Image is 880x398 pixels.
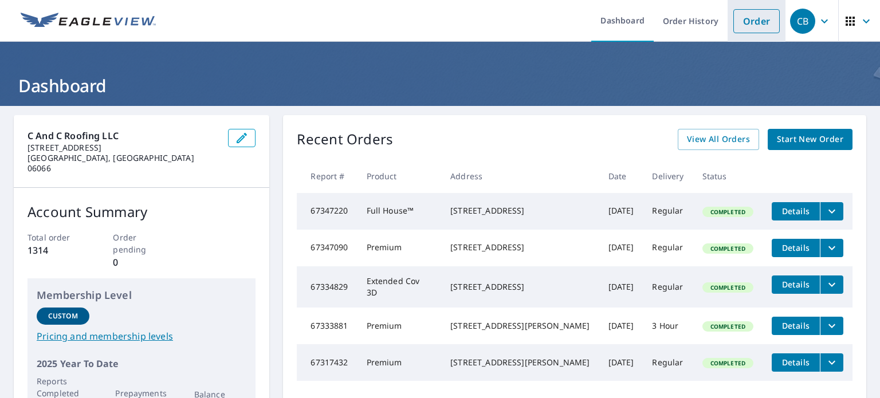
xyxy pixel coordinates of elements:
span: Details [779,279,813,290]
td: [DATE] [599,230,643,266]
span: Details [779,206,813,216]
button: detailsBtn-67333881 [772,317,820,335]
td: 67333881 [297,308,357,344]
div: CB [790,9,815,34]
td: 67347090 [297,230,357,266]
a: Pricing and membership levels [37,329,246,343]
button: filesDropdownBtn-67333881 [820,317,843,335]
div: [STREET_ADDRESS][PERSON_NAME] [450,320,590,332]
th: Status [693,159,763,193]
p: [GEOGRAPHIC_DATA], [GEOGRAPHIC_DATA] 06066 [27,153,219,174]
div: [STREET_ADDRESS][PERSON_NAME] [450,357,590,368]
td: [DATE] [599,308,643,344]
p: 1314 [27,243,85,257]
button: detailsBtn-67334829 [772,275,820,294]
th: Date [599,159,643,193]
p: 0 [113,255,170,269]
td: Regular [643,230,693,266]
button: filesDropdownBtn-67347220 [820,202,843,220]
span: Completed [704,322,752,330]
p: C And C Roofing LLC [27,129,219,143]
th: Report # [297,159,357,193]
p: Total order [27,231,85,243]
td: 67347220 [297,193,357,230]
span: Completed [704,359,752,367]
td: 3 Hour [643,308,693,344]
td: Premium [357,344,442,381]
th: Product [357,159,442,193]
td: Premium [357,230,442,266]
img: EV Logo [21,13,156,30]
td: 67317432 [297,344,357,381]
button: filesDropdownBtn-67334829 [820,275,843,294]
span: Start New Order [777,132,843,147]
td: Regular [643,193,693,230]
a: Order [733,9,780,33]
p: Membership Level [37,287,246,303]
div: [STREET_ADDRESS] [450,242,590,253]
td: Full House™ [357,193,442,230]
div: [STREET_ADDRESS] [450,205,590,216]
span: View All Orders [687,132,750,147]
span: Completed [704,283,752,291]
a: Start New Order [768,129,852,150]
button: filesDropdownBtn-67317432 [820,353,843,372]
div: [STREET_ADDRESS] [450,281,590,293]
p: [STREET_ADDRESS] [27,143,219,153]
td: Regular [643,344,693,381]
a: View All Orders [678,129,759,150]
button: detailsBtn-67347220 [772,202,820,220]
td: [DATE] [599,193,643,230]
th: Delivery [643,159,693,193]
p: Order pending [113,231,170,255]
p: Account Summary [27,202,256,222]
td: Extended Cov 3D [357,266,442,308]
button: detailsBtn-67347090 [772,239,820,257]
span: Details [779,320,813,331]
button: filesDropdownBtn-67347090 [820,239,843,257]
td: 67334829 [297,266,357,308]
span: Details [779,357,813,368]
span: Details [779,242,813,253]
th: Address [441,159,599,193]
td: [DATE] [599,344,643,381]
td: Premium [357,308,442,344]
p: 2025 Year To Date [37,357,246,371]
td: [DATE] [599,266,643,308]
span: Completed [704,245,752,253]
p: Custom [48,311,78,321]
td: Regular [643,266,693,308]
p: Recent Orders [297,129,393,150]
span: Completed [704,208,752,216]
h1: Dashboard [14,74,866,97]
button: detailsBtn-67317432 [772,353,820,372]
